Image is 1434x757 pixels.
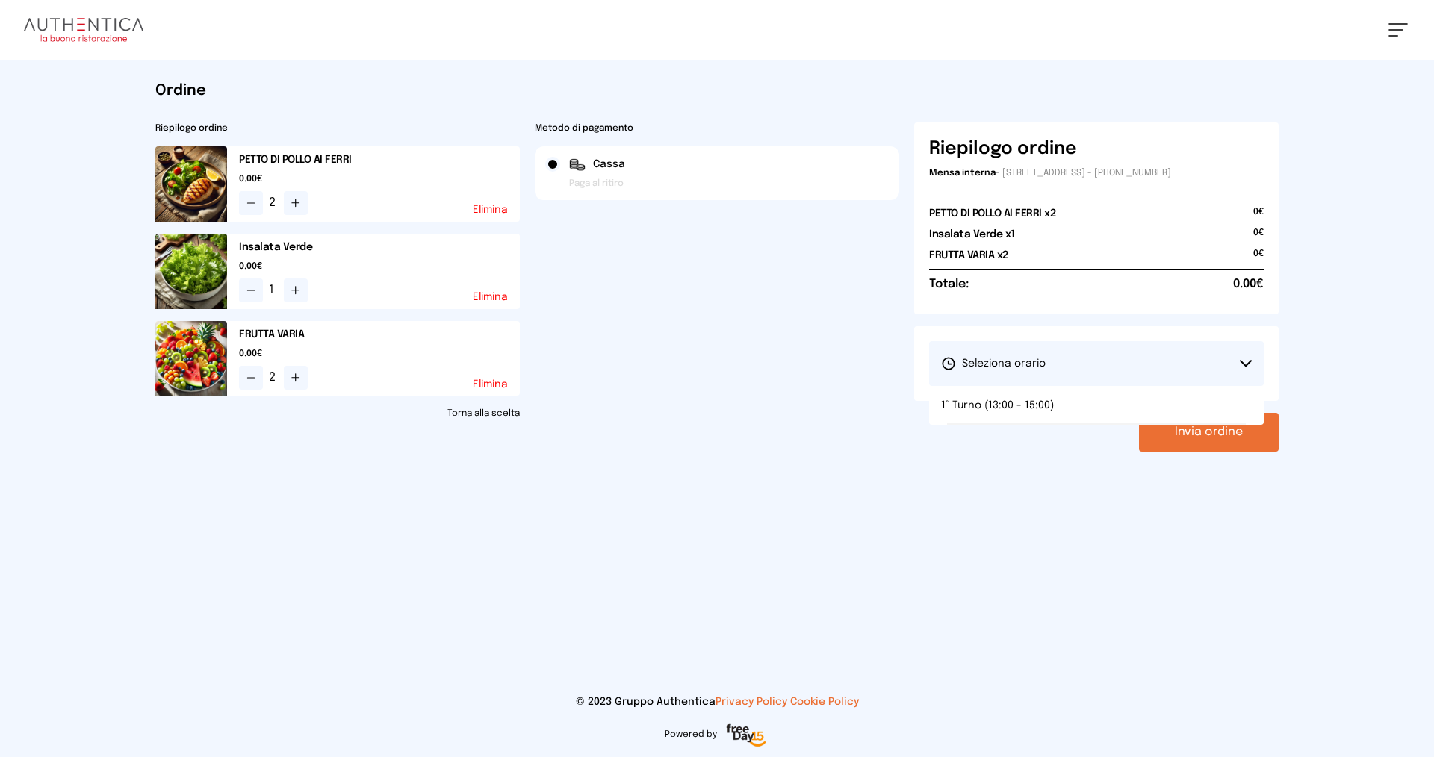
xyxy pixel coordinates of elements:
img: logo-freeday.3e08031.png [723,721,770,751]
span: Seleziona orario [941,356,1046,371]
span: 1° Turno (13:00 - 15:00) [941,398,1054,413]
button: Seleziona orario [929,341,1264,386]
button: Invia ordine [1139,413,1279,452]
a: Cookie Policy [790,697,859,707]
a: Privacy Policy [716,697,787,707]
p: © 2023 Gruppo Authentica [24,694,1410,709]
span: Powered by [665,729,717,741]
